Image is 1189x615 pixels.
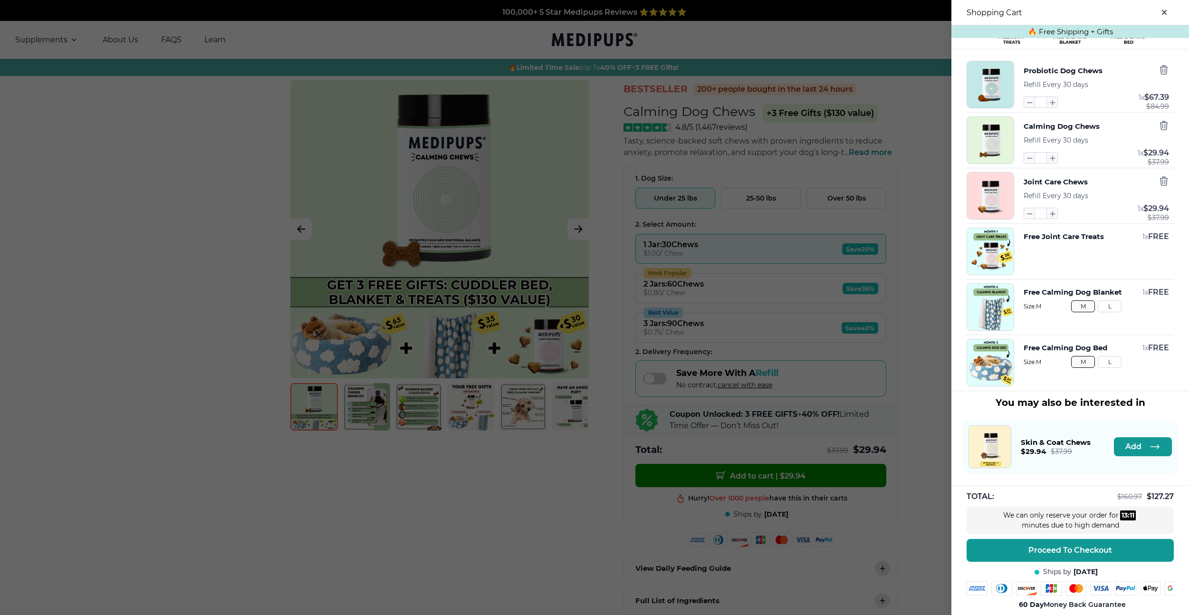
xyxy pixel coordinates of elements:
button: M [1071,300,1095,312]
a: Skin & Coat Chews [968,425,1011,468]
span: Ships by [1043,567,1071,577]
div: 11 [1130,510,1134,520]
img: diners-club [991,581,1012,596]
button: Joint Care Chews [1024,176,1088,188]
span: $ 37.99 [1051,447,1072,456]
span: Refill Every 30 days [1024,136,1088,144]
span: $ 160.97 [1117,492,1142,501]
img: jcb [1041,581,1062,596]
img: mastercard [1066,581,1087,596]
span: $ 29.94 [1143,204,1169,213]
img: amex [967,581,988,596]
span: 1 x [1138,149,1143,157]
span: $ 29.94 [1021,447,1046,456]
button: Add [1114,437,1172,456]
div: 13 [1122,510,1128,520]
img: Calming Dog Chews [967,117,1014,163]
button: M [1071,356,1095,368]
span: FREE [1148,232,1169,241]
span: $ 37.99 [1148,158,1169,166]
span: 1 x [1138,204,1143,213]
img: visa [1090,581,1111,596]
a: Skin & Coat Chews$29.94$37.99 [1021,438,1091,456]
img: Free Joint Care Treats [967,228,1014,275]
div: : [1120,510,1136,520]
img: apple [1140,581,1161,596]
button: close-cart [1155,3,1174,22]
img: discover [1016,581,1037,596]
span: Skin & Coat Chews [1021,438,1091,447]
img: Free Calming Dog Blanket [967,284,1014,330]
span: [DATE] [1074,567,1098,577]
span: $ 29.94 [1143,148,1169,157]
span: Proceed To Checkout [1028,546,1112,555]
span: Size: M [1024,358,1169,365]
span: Refill Every 30 days [1024,192,1088,200]
span: 1 x [1142,288,1148,297]
span: Size: M [1024,303,1169,310]
img: Skin & Coat Chews [969,426,1011,468]
span: $ 37.99 [1148,214,1169,221]
button: Probiotic Dog Chews [1024,65,1103,77]
button: L [1098,356,1122,368]
button: Free Calming Dog Blanket [1024,287,1122,298]
button: L [1098,300,1122,312]
span: 1 x [1142,232,1148,241]
img: google [1165,581,1186,596]
h3: You may also be interested in [963,397,1178,408]
button: Free Joint Care Treats [1024,231,1104,242]
button: Calming Dog Chews [1024,120,1100,133]
button: Proceed To Checkout [967,539,1174,562]
div: We can only reserve your order for minutes due to high demand [999,510,1141,530]
span: Add [1125,442,1141,452]
img: Probiotic Dog Chews [967,61,1014,108]
button: Free Calming Dog Bed [1024,343,1107,353]
span: $ 84.99 [1146,103,1169,110]
h3: Shopping Cart [967,8,1022,17]
img: paypal [1115,581,1136,596]
img: Free Calming Dog Bed [967,339,1014,386]
span: 🔥 Free Shipping + Gifts [1028,27,1113,36]
span: 1 x [1142,344,1148,352]
span: FREE [1148,343,1169,352]
span: $ 127.27 [1147,492,1174,501]
span: TOTAL: [967,491,994,502]
strong: 60 Day [1019,600,1044,609]
span: FREE [1148,288,1169,297]
img: Joint Care Chews [967,173,1014,219]
span: 1 x [1139,93,1144,102]
span: Money Back Guarantee [1019,600,1126,609]
span: $ 67.39 [1144,93,1169,102]
span: Refill Every 30 days [1024,80,1088,89]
